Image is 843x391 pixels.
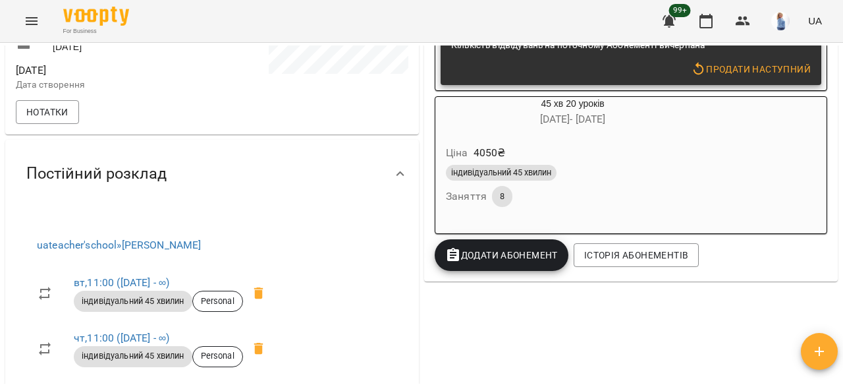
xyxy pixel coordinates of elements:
[691,61,811,77] span: Продати наступний
[803,9,827,33] button: UA
[63,27,129,36] span: For Business
[193,295,242,307] span: Personal
[74,276,169,289] a: вт,11:00 ([DATE] - ∞)
[74,295,192,307] span: індивідуальний 45 хвилин
[74,332,169,344] a: чт,11:00 ([DATE] - ∞)
[446,167,557,179] span: індивідуальний 45 хвилин
[37,239,201,251] a: uateacher'school»[PERSON_NAME]
[474,145,506,161] p: 4050 ₴
[435,97,710,129] div: 45 хв 20 уроків
[808,14,822,28] span: UA
[540,113,606,125] span: [DATE] - [DATE]
[686,57,816,81] button: Продати наступний
[26,104,68,120] span: Нотатки
[446,144,468,162] h6: Ціна
[5,140,419,208] div: Постійний розклад
[16,100,79,124] button: Нотатки
[193,350,242,362] span: Personal
[63,7,129,26] img: Voopty Logo
[16,78,209,92] p: Дата створення
[445,247,558,263] span: Додати Абонемент
[446,187,487,206] h6: Заняття
[16,5,47,37] button: Menu
[243,333,275,365] span: Видалити приватний урок Каріна Дубина чт 11:00 клієнта Морозов Тимур
[584,247,688,263] span: Історія абонементів
[669,4,691,17] span: 99+
[16,63,209,78] span: [DATE]
[771,12,790,30] img: b38607bbce4ac937a050fa719d77eff5.jpg
[74,350,192,362] span: індивідуальний 45 хвилин
[574,243,699,267] button: Історія абонементів
[492,191,512,202] span: 8
[243,278,275,309] span: Видалити приватний урок Каріна Дубина вт 11:00 клієнта Морозов Тимур
[435,97,710,223] button: 45 хв 20 уроків[DATE]- [DATE]Ціна4050₴індивідуальний 45 хвилинЗаняття8
[451,34,705,57] div: Кількість відвідувань на поточному Абонементі вичерпана
[26,164,167,184] span: Постійний розклад
[435,239,568,271] button: Додати Абонемент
